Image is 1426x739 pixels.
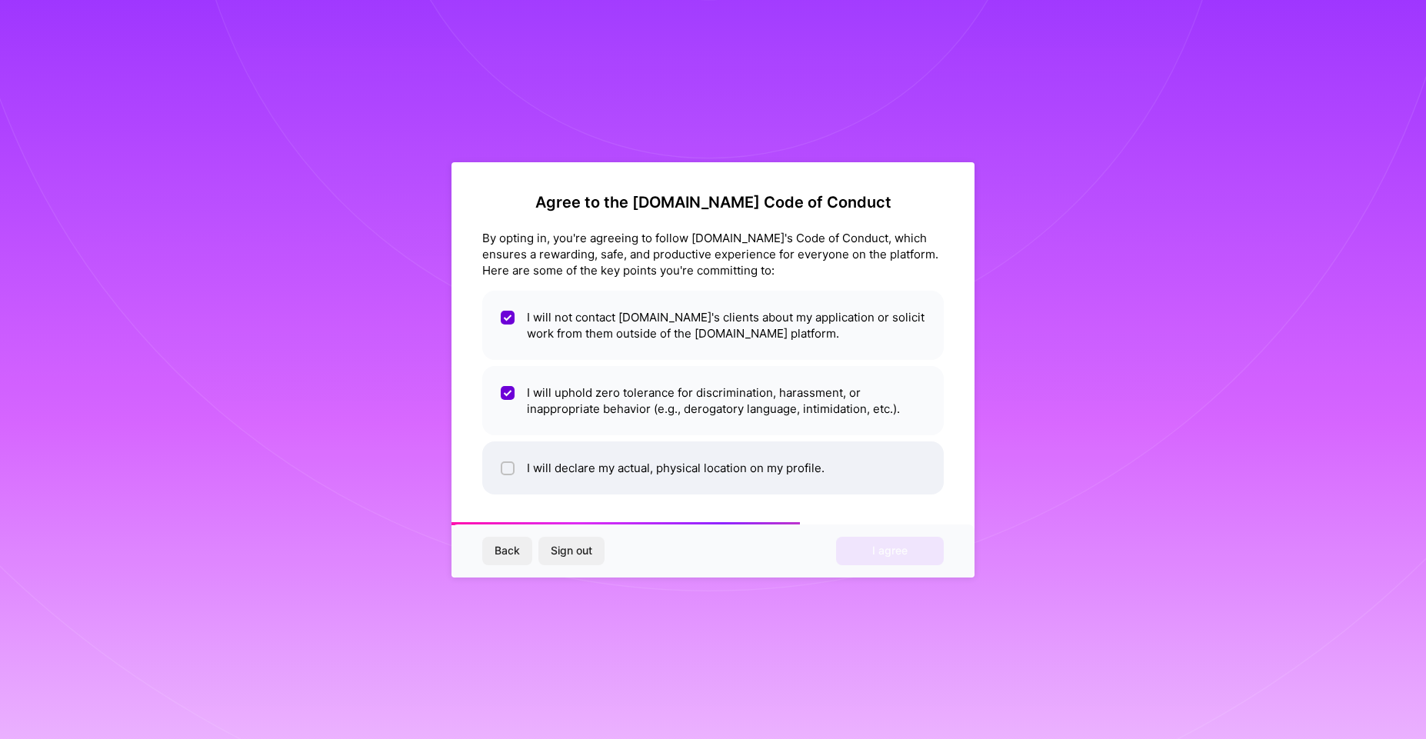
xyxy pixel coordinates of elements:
[482,291,944,360] li: I will not contact [DOMAIN_NAME]'s clients about my application or solicit work from them outside...
[538,537,605,564] button: Sign out
[482,193,944,211] h2: Agree to the [DOMAIN_NAME] Code of Conduct
[495,543,520,558] span: Back
[482,537,532,564] button: Back
[482,441,944,494] li: I will declare my actual, physical location on my profile.
[482,230,944,278] div: By opting in, you're agreeing to follow [DOMAIN_NAME]'s Code of Conduct, which ensures a rewardin...
[482,366,944,435] li: I will uphold zero tolerance for discrimination, harassment, or inappropriate behavior (e.g., der...
[551,543,592,558] span: Sign out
